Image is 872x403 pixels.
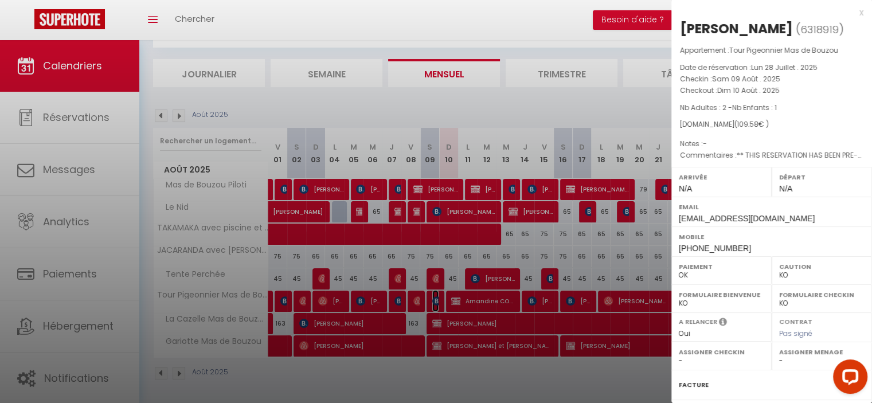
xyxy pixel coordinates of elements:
[680,19,793,38] div: [PERSON_NAME]
[779,317,812,324] label: Contrat
[679,379,709,391] label: Facture
[679,231,865,242] label: Mobile
[679,289,764,300] label: Formulaire Bienvenue
[679,346,764,358] label: Assigner Checkin
[779,328,812,338] span: Pas signé
[679,261,764,272] label: Paiement
[680,45,863,56] p: Appartement :
[680,103,777,112] span: Nb Adultes : 2 -
[679,184,692,193] span: N/A
[679,317,717,327] label: A relancer
[680,150,863,161] p: Commentaires :
[796,21,844,37] span: ( )
[779,171,865,183] label: Départ
[779,346,865,358] label: Assigner Menage
[679,214,815,223] span: [EMAIL_ADDRESS][DOMAIN_NAME]
[737,119,758,129] span: 109.58
[734,119,769,129] span: ( € )
[824,355,872,403] iframe: LiveChat chat widget
[703,139,707,148] span: -
[680,62,863,73] p: Date de réservation :
[680,119,863,130] div: [DOMAIN_NAME]
[679,201,865,213] label: Email
[717,85,780,95] span: Dim 10 Août . 2025
[680,73,863,85] p: Checkin :
[800,22,839,37] span: 6318919
[671,6,863,19] div: x
[779,289,865,300] label: Formulaire Checkin
[779,261,865,272] label: Caution
[680,138,863,150] p: Notes :
[712,74,780,84] span: Sam 09 Août . 2025
[680,85,863,96] p: Checkout :
[729,45,838,55] span: Tour Pigeonnier Mas de Bouzou
[679,244,751,253] span: [PHONE_NUMBER]
[779,184,792,193] span: N/A
[679,171,764,183] label: Arrivée
[732,103,777,112] span: Nb Enfants : 1
[719,317,727,330] i: Sélectionner OUI si vous souhaiter envoyer les séquences de messages post-checkout
[751,62,818,72] span: Lun 28 Juillet . 2025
